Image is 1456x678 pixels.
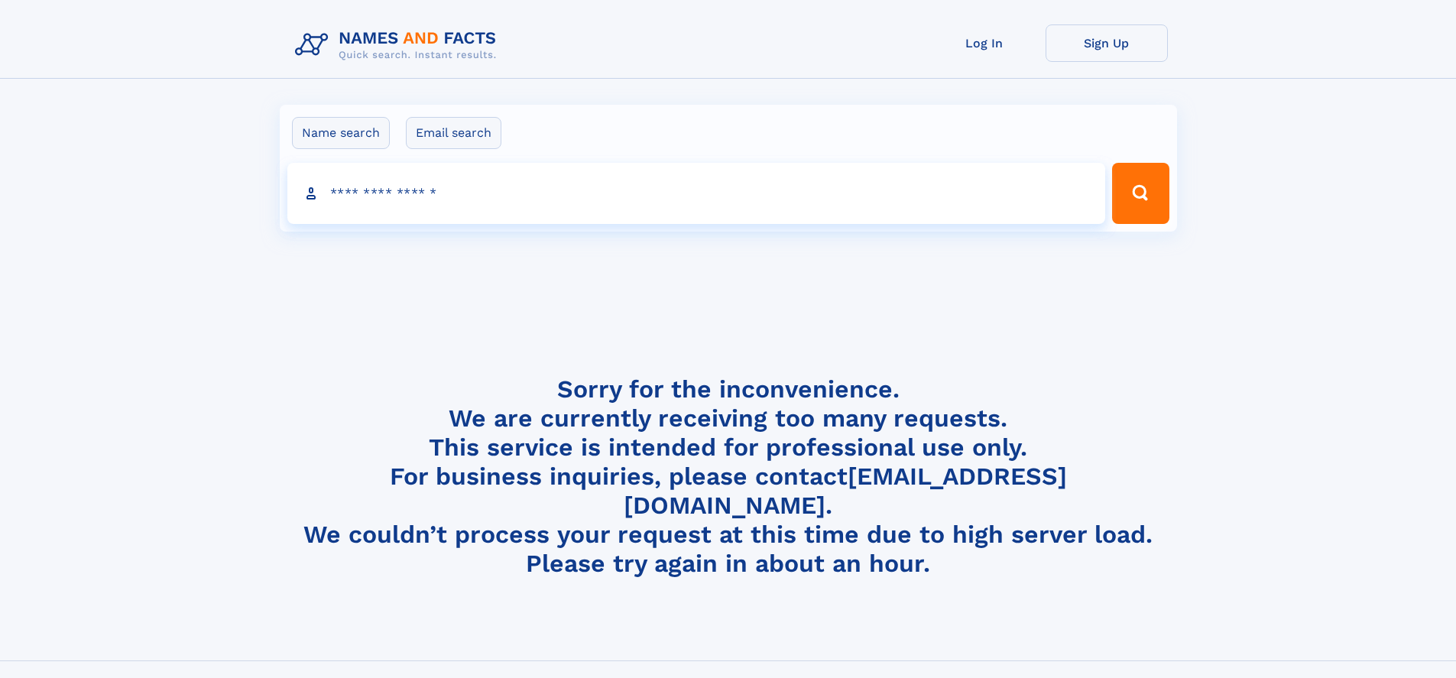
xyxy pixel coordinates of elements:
[1046,24,1168,62] a: Sign Up
[292,117,390,149] label: Name search
[406,117,501,149] label: Email search
[289,375,1168,579] h4: Sorry for the inconvenience. We are currently receiving too many requests. This service is intend...
[1112,163,1169,224] button: Search Button
[289,24,509,66] img: Logo Names and Facts
[923,24,1046,62] a: Log In
[287,163,1106,224] input: search input
[624,462,1067,520] a: [EMAIL_ADDRESS][DOMAIN_NAME]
